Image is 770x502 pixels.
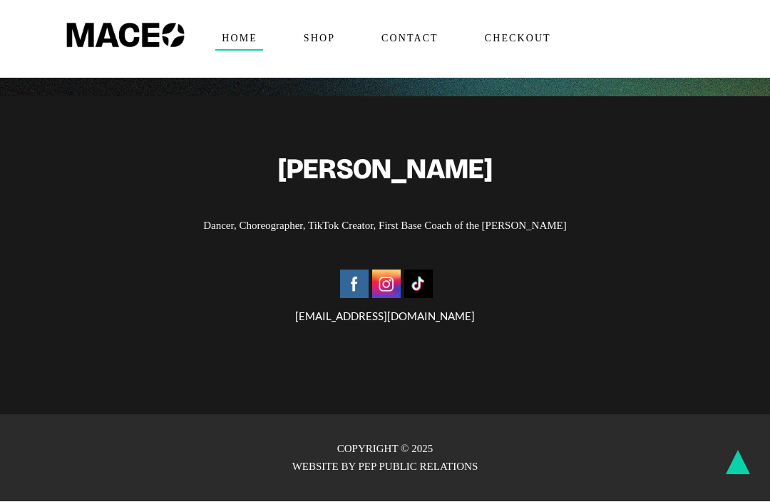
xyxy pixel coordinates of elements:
h2: [PERSON_NAME] [29,154,741,185]
p: Dancer, Choreographer, TikTok Creator, First Base Coach of the [PERSON_NAME] [29,217,741,235]
img: Instagram [372,270,401,299]
span: Checkout [478,28,557,51]
p: COPYRIGHT © 2025 WEBSITE BY PEP PUBLIC RELATIONS [36,441,734,476]
img: Tiktok [404,270,433,299]
div: [EMAIL_ADDRESS][DOMAIN_NAME] [29,267,741,326]
span: Shop [297,28,341,51]
span: Home [215,28,263,51]
img: Facebook [340,270,369,299]
span: Contact [375,28,444,51]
